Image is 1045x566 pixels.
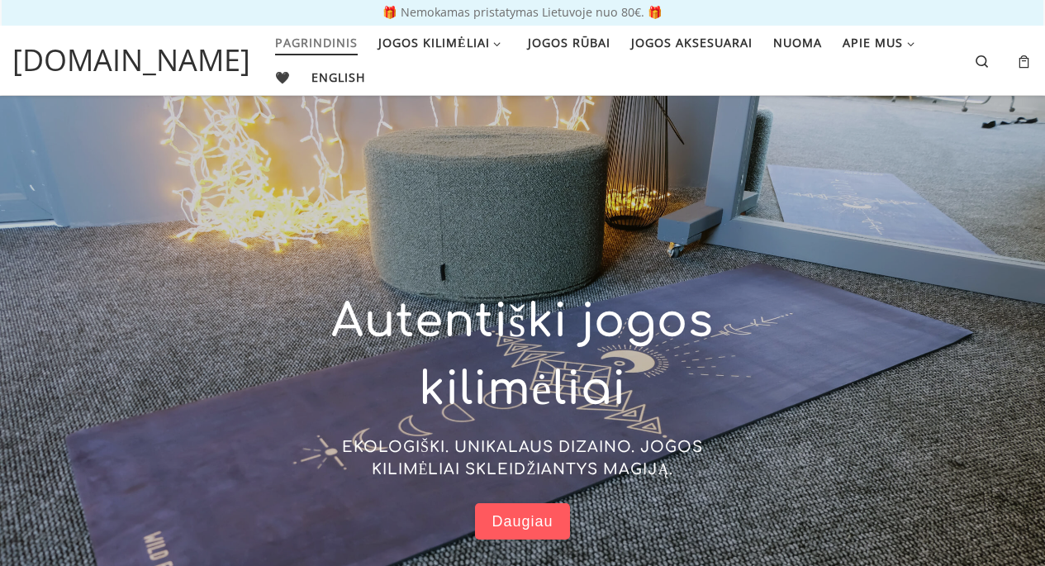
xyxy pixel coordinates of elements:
span: Jogos rūbai [528,26,610,56]
span: Jogos kilimėliai [378,26,490,56]
span: EKOLOGIŠKI. UNIKALAUS DIZAINO. JOGOS KILIMĖLIAI SKLEIDŽIANTYS MAGIJĄ. [342,439,703,478]
a: Jogos kilimėliai [373,26,512,60]
span: Pagrindinis [275,26,358,56]
a: Jogos rūbai [523,26,616,60]
p: 🎁 Nemokamas pristatymas Lietuvoje nuo 80€. 🎁 [17,7,1028,18]
span: Apie mus [843,26,903,56]
a: 🖤 [270,60,297,95]
a: Daugiau [475,503,569,540]
span: Jogos aksesuarai [631,26,753,56]
a: Pagrindinis [270,26,363,60]
span: Daugiau [492,512,553,531]
span: Autentiški jogos kilimėliai [331,297,713,416]
span: 🖤 [275,60,291,91]
span: English [311,60,366,91]
a: Jogos aksesuarai [626,26,758,60]
span: Nuoma [773,26,822,56]
a: Nuoma [768,26,828,60]
a: English [306,60,372,95]
a: [DOMAIN_NAME] [12,38,250,83]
